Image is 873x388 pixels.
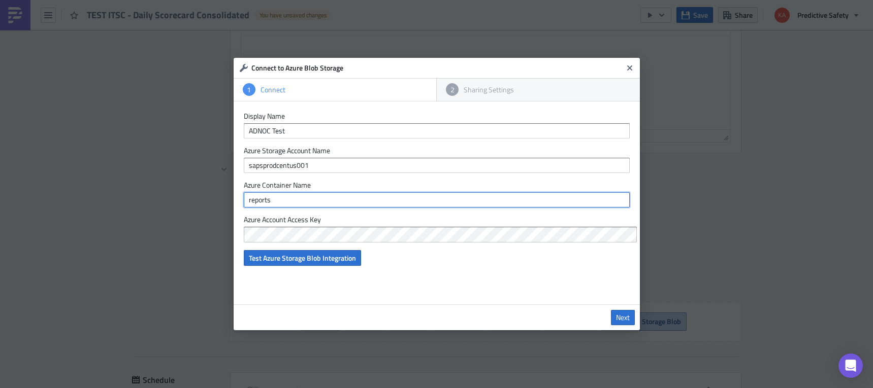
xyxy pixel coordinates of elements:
div: Connect [255,85,428,94]
div: 1 [243,83,255,96]
span: Test Azure Storage Blob Integration [249,253,356,263]
input: Give it a name [244,123,630,138]
div: Open Intercom Messenger [838,354,863,378]
h6: Connect to Azure Blob Storage [251,63,622,73]
input: Azure Storage Container Name [244,192,630,207]
label: Display Name [244,112,630,121]
span: Next [616,313,630,322]
label: Azure Storage Account Name [244,146,630,155]
button: Close [622,60,637,76]
body: Rich Text Area. Press ALT-0 for help. [4,4,485,12]
div: Sharing Settings [459,85,631,94]
label: Azure Container Name [244,181,630,190]
label: Azure Account Access Key [244,215,630,224]
div: 2 [446,83,459,96]
input: Azure Storage Account Name [244,158,630,173]
a: Next [611,310,635,325]
button: Test Azure Storage Blob Integration [244,250,361,266]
